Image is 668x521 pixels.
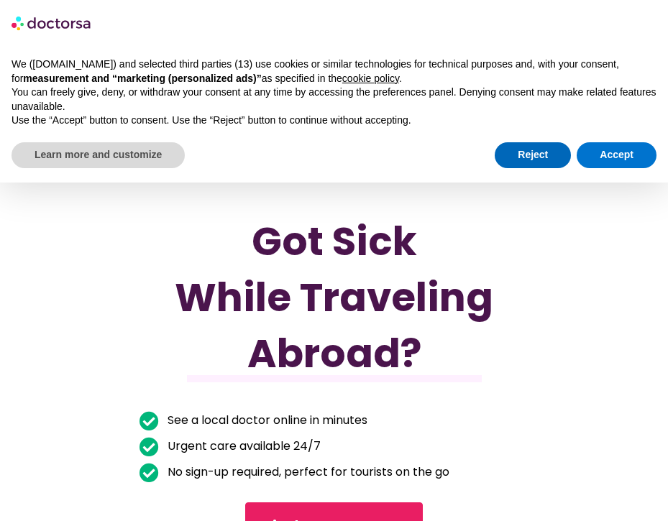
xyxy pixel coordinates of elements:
span: No sign-up required, perfect for tourists on the go [164,462,449,482]
img: logo [12,11,92,34]
span: See a local doctor online in minutes [164,410,367,430]
p: We ([DOMAIN_NAME]) and selected third parties (13) use cookies or similar technologies for techni... [12,57,656,86]
a: cookie policy [342,73,399,84]
button: Accept [577,142,656,168]
button: Reject [495,142,571,168]
h1: Got Sick While Traveling Abroad? [139,213,528,382]
p: Use the “Accept” button to consent. Use the “Reject” button to continue without accepting. [12,114,656,128]
p: You can freely give, deny, or withdraw your consent at any time by accessing the preferences pane... [12,86,656,114]
span: Urgent care available 24/7 [164,436,321,456]
strong: measurement and “marketing (personalized ads)” [23,73,261,84]
button: Learn more and customize [12,142,185,168]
